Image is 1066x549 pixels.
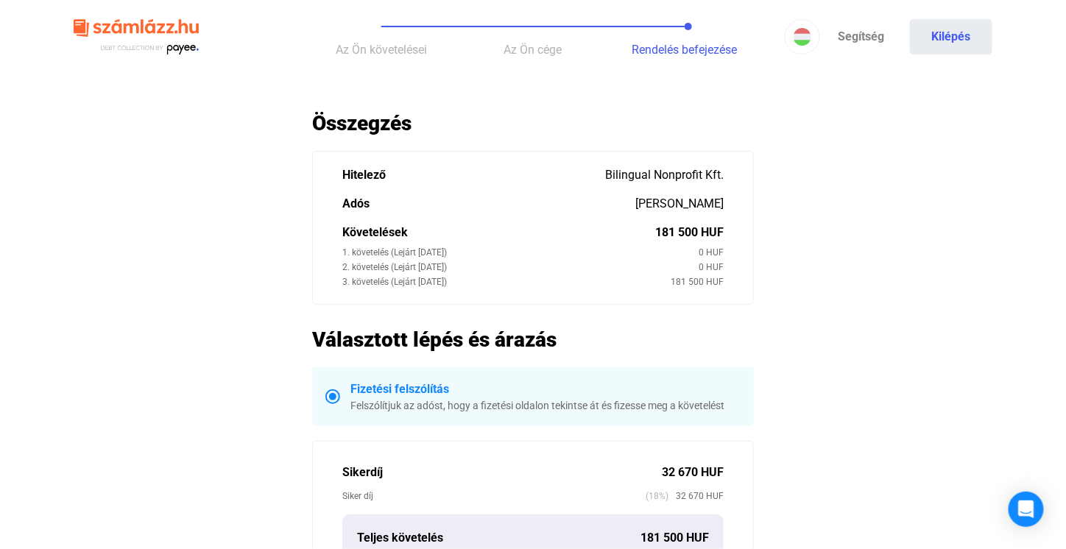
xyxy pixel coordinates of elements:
[662,464,724,481] div: 32 670 HUF
[785,19,820,54] button: HU
[342,464,662,481] div: Sikerdíj
[640,529,709,547] div: 181 500 HUF
[1009,492,1044,527] div: Open Intercom Messenger
[312,327,754,353] h2: Választott lépés és árazás
[646,489,668,503] span: (18%)
[605,166,724,184] div: Bilingual Nonprofit Kft.
[910,19,992,54] button: Kilépés
[794,28,811,46] img: HU
[699,260,724,274] div: 0 HUF
[350,380,741,398] div: Fizetési felszólítás
[357,529,640,547] div: Teljes követelés
[342,260,699,274] div: 2. követelés (Lejárt [DATE])
[342,224,655,241] div: Követelések
[504,43,562,57] span: Az Ön cége
[342,489,646,503] div: Siker díj
[342,166,605,184] div: Hitelező
[820,19,903,54] a: Segítség
[342,245,699,260] div: 1. követelés (Lejárt [DATE])
[632,43,738,57] span: Rendelés befejezése
[350,398,741,413] div: Felszólítjuk az adóst, hogy a fizetési oldalon tekintse át és fizesse meg a követelést
[342,274,671,289] div: 3. követelés (Lejárt [DATE])
[342,195,635,213] div: Adós
[671,274,724,289] div: 181 500 HUF
[635,195,724,213] div: [PERSON_NAME]
[312,110,754,136] h2: Összegzés
[336,43,427,57] span: Az Ön követelései
[655,224,724,241] div: 181 500 HUF
[74,13,199,61] img: szamlazzhu-logo
[668,489,724,503] span: 32 670 HUF
[699,245,724,260] div: 0 HUF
